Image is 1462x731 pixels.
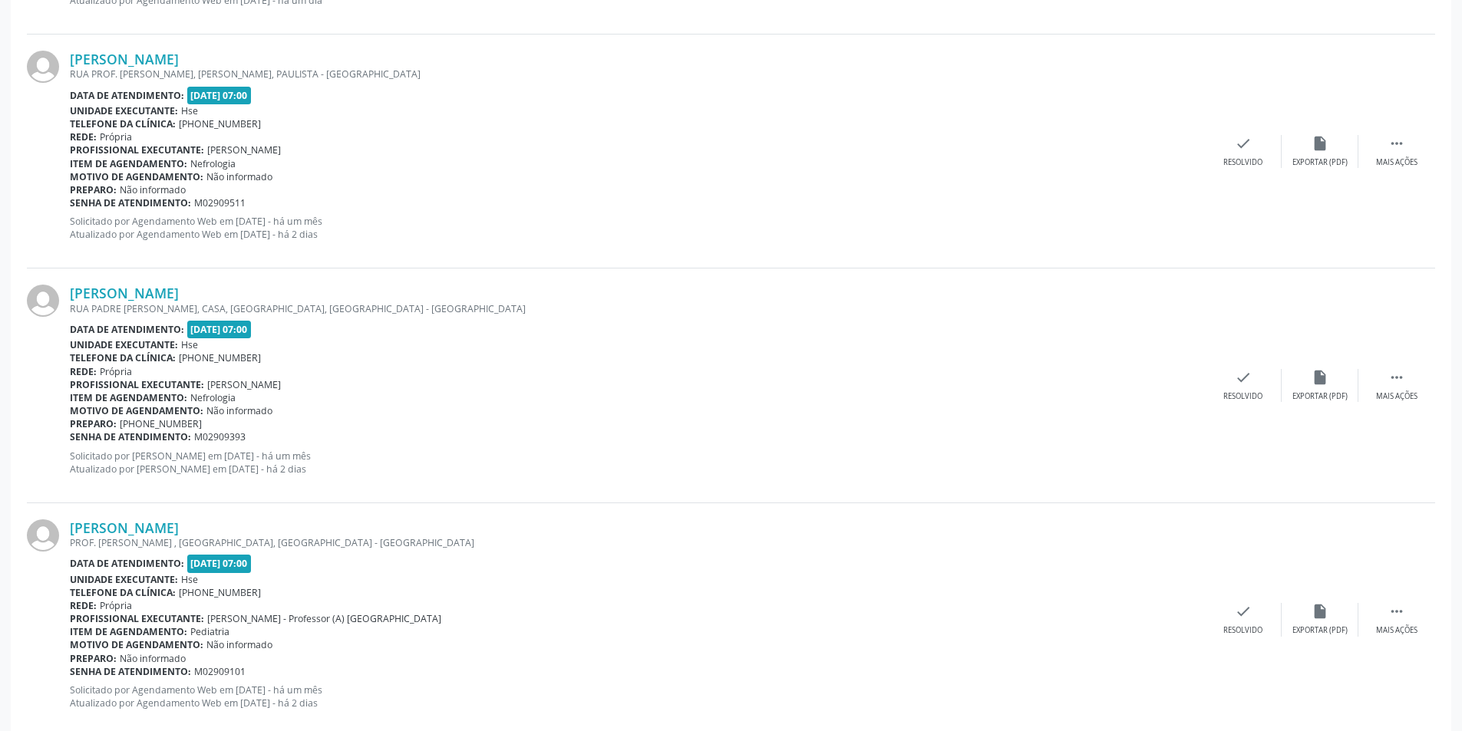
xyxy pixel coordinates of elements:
[1312,603,1328,620] i: insert_drive_file
[27,285,59,317] img: img
[70,449,1205,476] p: Solicitado por [PERSON_NAME] em [DATE] - há um mês Atualizado por [PERSON_NAME] em [DATE] - há 2 ...
[70,391,187,404] b: Item de agendamento:
[70,89,184,102] b: Data de atendimento:
[207,143,281,156] span: [PERSON_NAME]
[1235,603,1252,620] i: check
[70,652,117,665] b: Preparo:
[190,391,236,404] span: Nefrologia
[187,555,252,572] span: [DATE] 07:00
[70,351,176,364] b: Telefone da clínica:
[1292,157,1348,168] div: Exportar (PDF)
[70,683,1205,710] p: Solicitado por Agendamento Web em [DATE] - há um mês Atualizado por Agendamento Web em [DATE] - h...
[120,183,186,196] span: Não informado
[179,117,261,130] span: [PHONE_NUMBER]
[27,51,59,83] img: img
[187,87,252,104] span: [DATE] 07:00
[70,625,187,638] b: Item de agendamento:
[70,196,191,209] b: Senha de atendimento:
[120,417,202,430] span: [PHONE_NUMBER]
[70,638,203,651] b: Motivo de agendamento:
[70,557,184,570] b: Data de atendimento:
[100,130,132,143] span: Própria
[194,430,246,443] span: M02909393
[206,404,272,417] span: Não informado
[1223,625,1262,636] div: Resolvido
[100,599,132,612] span: Própria
[70,536,1205,549] div: PROF. [PERSON_NAME] , [GEOGRAPHIC_DATA], [GEOGRAPHIC_DATA] - [GEOGRAPHIC_DATA]
[70,183,117,196] b: Preparo:
[70,404,203,417] b: Motivo de agendamento:
[70,143,204,156] b: Profissional executante:
[70,378,204,391] b: Profissional executante:
[70,586,176,599] b: Telefone da clínica:
[70,51,179,68] a: [PERSON_NAME]
[1223,391,1262,402] div: Resolvido
[120,652,186,665] span: Não informado
[70,323,184,336] b: Data de atendimento:
[1376,625,1417,636] div: Mais ações
[70,417,117,430] b: Preparo:
[1388,603,1405,620] i: 
[70,519,179,536] a: [PERSON_NAME]
[70,573,178,586] b: Unidade executante:
[181,573,198,586] span: Hse
[1292,391,1348,402] div: Exportar (PDF)
[27,519,59,552] img: img
[1376,157,1417,168] div: Mais ações
[1235,369,1252,386] i: check
[70,338,178,351] b: Unidade executante:
[1312,135,1328,152] i: insert_drive_file
[70,599,97,612] b: Rede:
[190,157,236,170] span: Nefrologia
[179,351,261,364] span: [PHONE_NUMBER]
[206,170,272,183] span: Não informado
[70,365,97,378] b: Rede:
[70,157,187,170] b: Item de agendamento:
[1292,625,1348,636] div: Exportar (PDF)
[207,612,441,625] span: [PERSON_NAME] - Professor (A) [GEOGRAPHIC_DATA]
[1312,369,1328,386] i: insert_drive_file
[70,430,191,443] b: Senha de atendimento:
[70,170,203,183] b: Motivo de agendamento:
[181,338,198,351] span: Hse
[1235,135,1252,152] i: check
[1388,369,1405,386] i: 
[70,302,1205,315] div: RUA PADRE [PERSON_NAME], CASA, [GEOGRAPHIC_DATA], [GEOGRAPHIC_DATA] - [GEOGRAPHIC_DATA]
[70,117,176,130] b: Telefone da clínica:
[70,215,1205,241] p: Solicitado por Agendamento Web em [DATE] - há um mês Atualizado por Agendamento Web em [DATE] - h...
[70,130,97,143] b: Rede:
[194,665,246,678] span: M02909101
[181,104,198,117] span: Hse
[70,665,191,678] b: Senha de atendimento:
[190,625,229,638] span: Pediatria
[70,104,178,117] b: Unidade executante:
[70,68,1205,81] div: RUA PROF. [PERSON_NAME], [PERSON_NAME], PAULISTA - [GEOGRAPHIC_DATA]
[187,321,252,338] span: [DATE] 07:00
[1223,157,1262,168] div: Resolvido
[70,612,204,625] b: Profissional executante:
[1376,391,1417,402] div: Mais ações
[179,586,261,599] span: [PHONE_NUMBER]
[194,196,246,209] span: M02909511
[100,365,132,378] span: Própria
[1388,135,1405,152] i: 
[206,638,272,651] span: Não informado
[207,378,281,391] span: [PERSON_NAME]
[70,285,179,301] a: [PERSON_NAME]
